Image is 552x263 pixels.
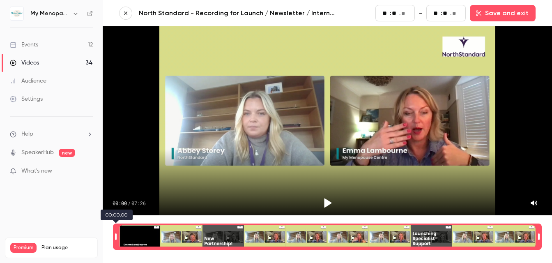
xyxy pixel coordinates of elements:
span: new [59,149,75,157]
div: Time range seconds start time [113,224,119,249]
input: milliseconds [452,9,459,18]
fieldset: 07:26.87 [426,5,466,21]
img: My Menopause Centre [10,7,23,20]
span: - [419,8,422,18]
span: What's new [21,167,52,175]
input: minutes [433,9,440,18]
span: Premium [10,243,37,253]
span: 07:26 [131,200,146,206]
div: Time range selector [119,225,536,248]
div: Settings [10,95,43,103]
div: 00:00 [113,200,146,206]
a: North Standard - Recording for Launch / Newsletter / Internal Comms [139,8,336,18]
fieldset: 00:00.00 [375,5,415,21]
span: . [450,9,451,18]
input: minutes [382,9,389,18]
input: milliseconds [401,9,408,18]
input: seconds [443,9,449,18]
span: Help [21,130,33,138]
div: Events [10,41,38,49]
li: help-dropdown-opener [10,130,93,138]
div: Audience [10,77,46,85]
span: . [399,9,400,18]
span: : [441,9,442,18]
span: : [390,9,391,18]
div: Time range seconds end time [536,224,542,249]
span: 00:00 [113,200,127,206]
button: Save and exit [470,5,536,21]
input: seconds [392,9,398,18]
button: Play [317,193,337,213]
a: SpeakerHub [21,148,54,157]
span: / [128,200,131,206]
button: Mute [526,195,542,211]
iframe: Noticeable Trigger [83,168,93,175]
h6: My Menopause Centre [30,9,69,18]
span: Plan usage [41,245,92,251]
section: Video player [103,26,552,215]
div: Videos [10,59,39,67]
